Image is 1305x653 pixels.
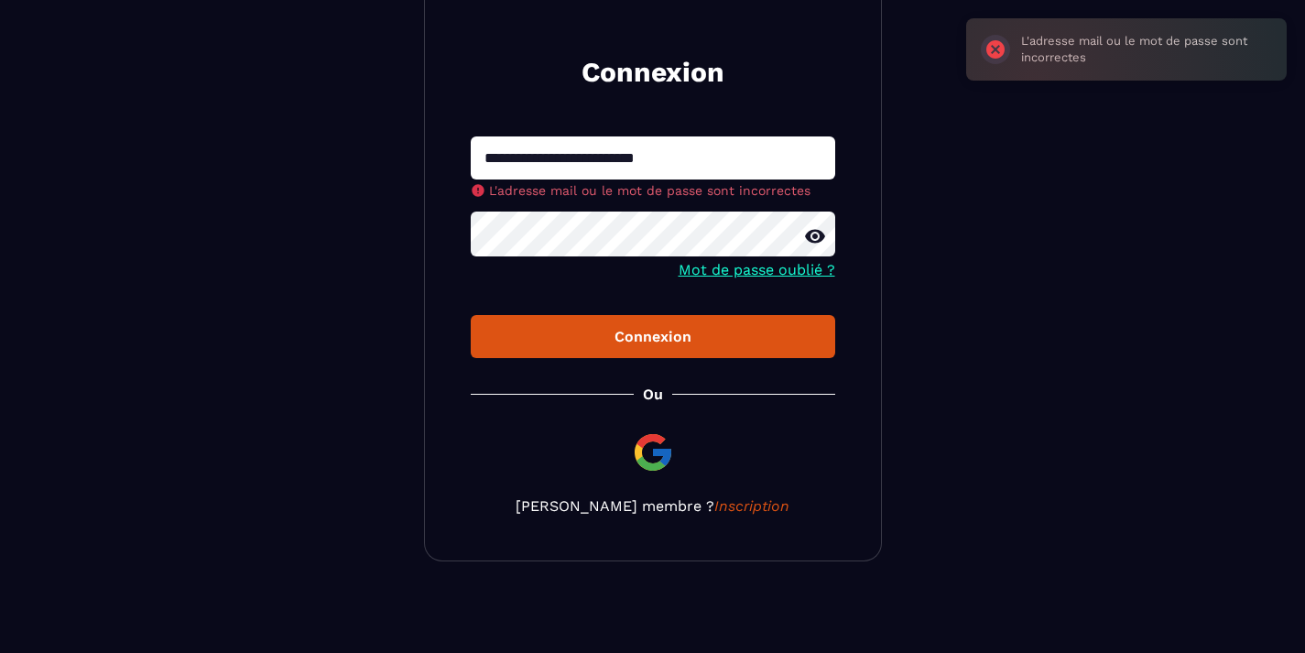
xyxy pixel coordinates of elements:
[679,261,835,278] a: Mot de passe oublié ?
[485,328,821,345] div: Connexion
[631,430,675,474] img: google
[471,315,835,358] button: Connexion
[471,497,835,515] p: [PERSON_NAME] membre ?
[493,54,813,91] h2: Connexion
[643,386,663,403] p: Ou
[489,183,810,198] span: L'adresse mail ou le mot de passe sont incorrectes
[714,497,789,515] a: Inscription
